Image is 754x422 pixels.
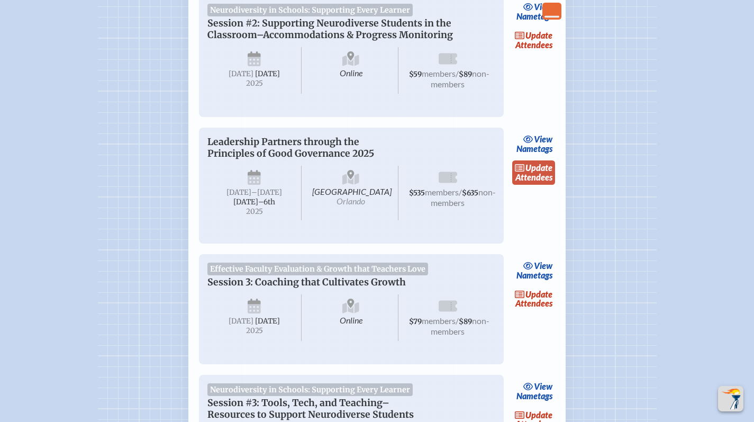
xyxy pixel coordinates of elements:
[525,163,552,173] span: update
[431,68,489,89] span: non-members
[233,197,275,206] span: [DATE]–⁠6th
[409,70,422,79] span: $59
[207,276,406,288] span: Session 3: Coaching that Cultivates Growth
[409,317,422,326] span: $79
[718,386,743,411] button: Scroll Top
[525,289,552,299] span: update
[512,28,556,52] a: updateAttendees
[514,132,556,156] a: viewNametags
[207,136,374,159] span: Leadership Partners through the Principles of Good Governance 2025
[534,134,552,144] span: view
[459,187,462,197] span: /
[337,196,365,206] span: Orlando
[512,286,556,311] a: updateAttendees
[207,263,429,275] span: Effective Faculty Evaluation & Growth that Teachers Love
[422,68,456,78] span: members
[216,327,293,335] span: 2025
[534,261,552,271] span: view
[255,317,280,326] span: [DATE]
[456,68,459,78] span: /
[462,188,478,197] span: $635
[251,188,282,197] span: –[DATE]
[431,316,489,336] span: non-members
[304,47,398,94] span: Online
[409,188,425,197] span: $535
[207,4,413,16] span: Neurodiversity in Schools: Supporting Every Learner
[514,379,556,403] a: viewNametags
[525,30,552,40] span: update
[425,187,459,197] span: members
[422,316,456,326] span: members
[304,294,398,341] span: Online
[459,317,472,326] span: $89
[304,166,398,220] span: [GEOGRAPHIC_DATA]
[534,2,552,12] span: view
[255,69,280,78] span: [DATE]
[512,160,556,185] a: updateAttendees
[216,79,293,87] span: 2025
[456,316,459,326] span: /
[229,317,253,326] span: [DATE]
[207,17,453,41] span: Session #2: Supporting Neurodiverse Students in the Classroom–Accommodations & Progress Monitoring
[720,388,741,409] img: To the top
[226,188,251,197] span: [DATE]
[216,208,293,216] span: 2025
[207,397,414,420] span: Session #3: Tools, Tech, and Teaching–Resources to Support Neurodiverse Students
[459,70,472,79] span: $89
[207,383,413,396] span: Neurodiversity in Schools: Supporting Every Learner
[525,410,552,420] span: update
[514,258,556,283] a: viewNametags
[229,69,253,78] span: [DATE]
[431,187,496,208] span: non-members
[534,381,552,391] span: view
